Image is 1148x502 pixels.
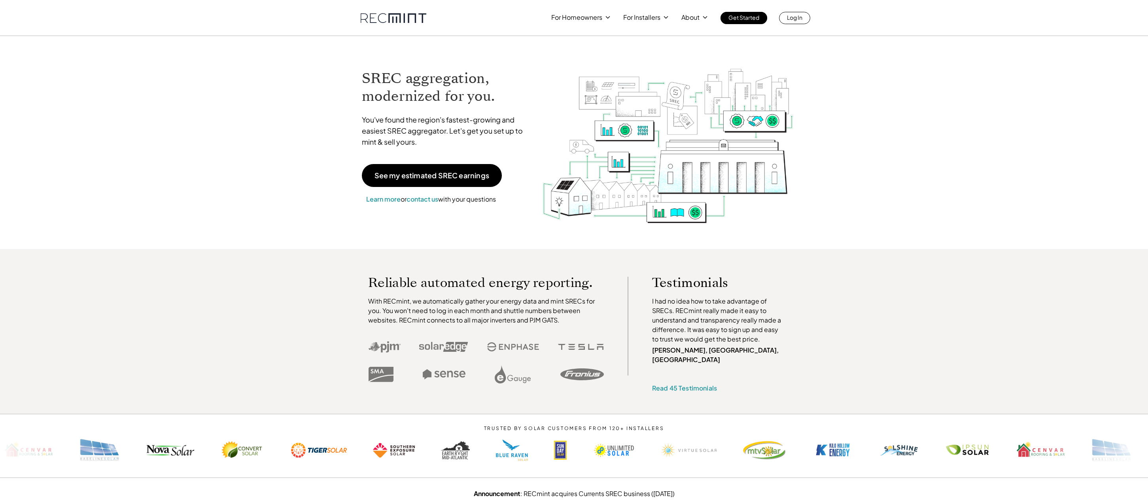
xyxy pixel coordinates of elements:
[779,12,810,24] a: Log In
[460,426,688,431] p: TRUSTED BY SOLAR CUSTOMERS FROM 120+ INSTALLERS
[362,194,500,204] p: or with your questions
[551,12,602,23] p: For Homeowners
[362,164,502,187] a: See my estimated SREC earnings
[652,384,717,392] a: Read 45 Testimonials
[374,172,489,179] p: See my estimated SREC earnings
[368,296,604,325] p: With RECmint, we automatically gather your energy data and mint SRECs for you. You won't need to ...
[623,12,660,23] p: For Installers
[362,70,530,105] h1: SREC aggregation, modernized for you.
[366,195,401,203] a: Learn more
[652,277,770,289] p: Testimonials
[787,12,802,23] p: Log In
[407,195,438,203] a: contact us
[474,489,520,498] strong: Announcement
[474,489,675,498] a: Announcement: RECmint acquires Currents SREC business ([DATE])
[362,114,530,147] p: You've found the region's fastest-growing and easiest SREC aggregator. Let's get you set up to mi...
[721,12,767,24] a: Get Started
[652,345,785,364] p: [PERSON_NAME], [GEOGRAPHIC_DATA], [GEOGRAPHIC_DATA]
[652,296,785,344] p: I had no idea how to take advantage of SRECs. RECmint really made it easy to understand and trans...
[681,12,700,23] p: About
[368,277,604,289] p: Reliable automated energy reporting.
[728,12,759,23] p: Get Started
[542,48,794,225] img: RECmint value cycle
